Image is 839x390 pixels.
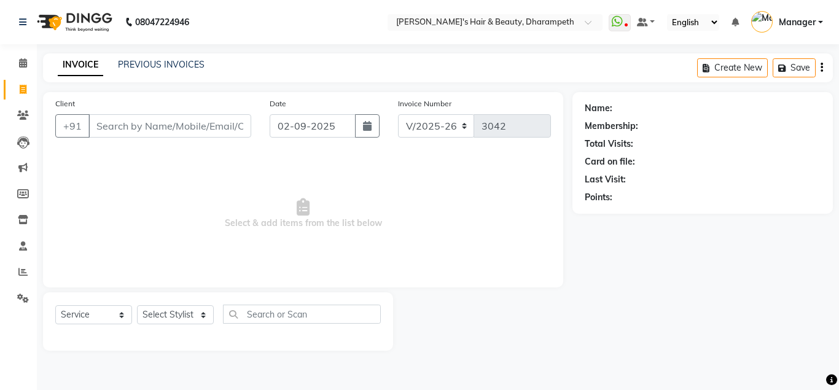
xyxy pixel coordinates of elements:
[585,191,612,204] div: Points:
[223,305,381,324] input: Search or Scan
[118,59,205,70] a: PREVIOUS INVOICES
[31,5,115,39] img: logo
[135,5,189,39] b: 08047224946
[751,11,773,33] img: Manager
[585,102,612,115] div: Name:
[270,98,286,109] label: Date
[697,58,768,77] button: Create New
[773,58,816,77] button: Save
[779,16,816,29] span: Manager
[585,155,635,168] div: Card on file:
[55,152,551,275] span: Select & add items from the list below
[585,173,626,186] div: Last Visit:
[55,114,90,138] button: +91
[88,114,251,138] input: Search by Name/Mobile/Email/Code
[585,120,638,133] div: Membership:
[585,138,633,150] div: Total Visits:
[55,98,75,109] label: Client
[398,98,451,109] label: Invoice Number
[58,54,103,76] a: INVOICE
